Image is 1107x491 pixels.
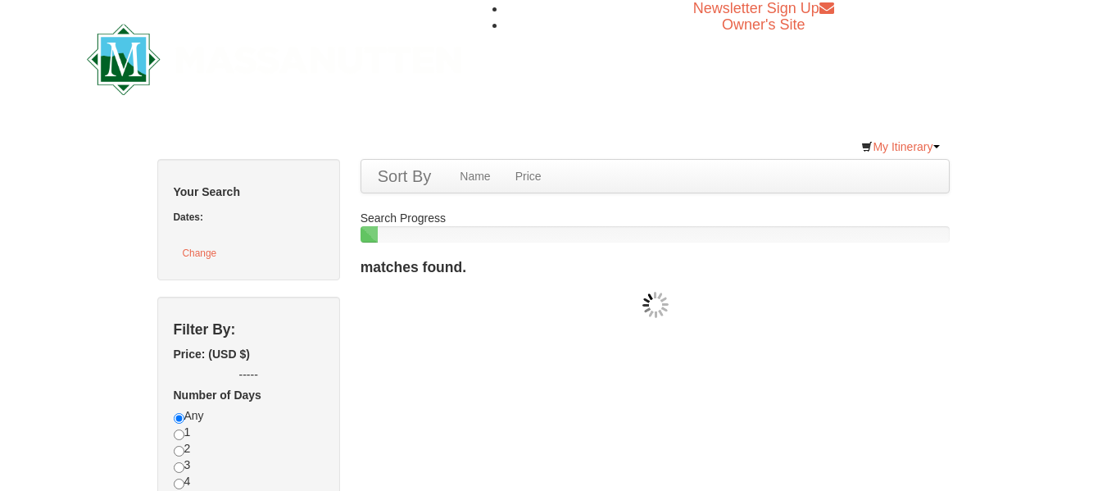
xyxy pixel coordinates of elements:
button: Change [174,243,226,264]
a: My Itinerary [851,134,950,159]
a: Owner's Site [722,16,805,33]
a: Price [503,160,554,193]
span: -- [239,368,247,381]
strong: Dates: [174,211,203,223]
div: Search Progress [361,210,950,243]
label: - [174,366,324,383]
img: Massanutten Resort Logo [87,24,462,95]
a: Sort By [361,160,448,193]
strong: Number of Days [174,389,261,402]
strong: Price: (USD $) [174,348,250,361]
h5: Your Search [174,184,324,200]
h4: Filter By: [174,321,324,338]
span: -- [251,368,258,381]
img: wait gif [642,292,669,318]
a: Massanutten Resort [87,38,462,76]
h4: matches found. [361,259,950,275]
a: Name [447,160,502,193]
